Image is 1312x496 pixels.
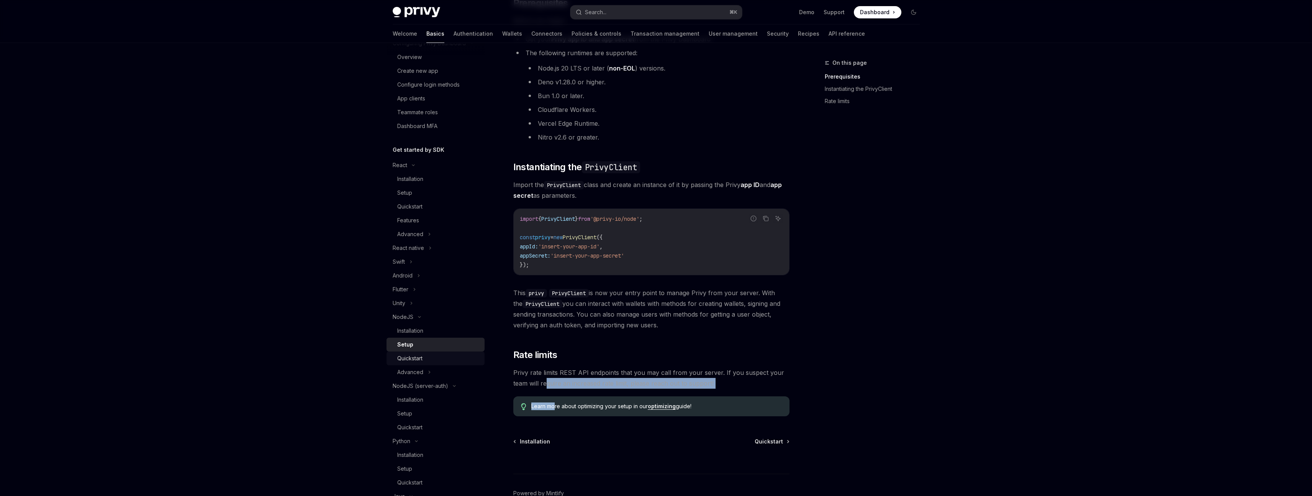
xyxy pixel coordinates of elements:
[397,94,425,103] div: App clients
[387,351,485,365] a: Quickstart
[387,338,485,351] a: Setup
[799,8,814,16] a: Demo
[648,403,676,410] a: optimizing
[397,188,412,197] div: Setup
[387,214,485,227] a: Features
[582,161,640,173] code: PrivyClient
[550,252,624,259] span: 'insert-your-app-secret'
[538,215,541,222] span: {
[393,299,405,308] div: Unity
[526,289,547,297] code: privy
[397,464,412,473] div: Setup
[387,64,485,78] a: Create new app
[514,438,550,445] a: Installation
[393,243,424,253] div: React native
[526,90,789,101] li: Bun 1.0 or later.
[526,132,789,143] li: Nitro v2.6 or greater.
[397,409,412,418] div: Setup
[397,122,437,131] div: Dashboard MFA
[393,381,448,391] div: NodeJS (server-auth)
[520,234,535,241] span: const
[526,63,789,74] li: Node.js 20 LTS or later ( ) versions.
[575,215,578,222] span: }
[397,368,423,377] div: Advanced
[832,58,867,67] span: On this page
[729,9,737,15] span: ⌘ K
[387,420,485,434] a: Quickstart
[397,478,423,487] div: Quickstart
[393,145,444,154] h5: Get started by SDK
[767,25,789,43] a: Security
[798,25,819,43] a: Recipes
[387,393,485,407] a: Installation
[397,66,438,76] div: Create new app
[397,216,419,225] div: Features
[825,95,926,107] a: Rate limits
[535,234,550,241] span: privy
[397,80,460,89] div: Configure login methods
[387,92,485,105] a: App clients
[907,6,920,18] button: Toggle dark mode
[397,354,423,363] div: Quickstart
[749,214,758,223] button: Report incorrect code
[397,53,422,62] div: Overview
[520,252,550,259] span: appSecret:
[572,25,621,43] a: Policies & controls
[387,448,485,462] a: Installation
[393,285,408,294] div: Flutter
[387,324,485,338] a: Installation
[761,214,771,223] button: Copy the contents from the code block
[526,118,789,129] li: Vercel Edge Runtime.
[393,7,440,18] img: dark logo
[709,25,758,43] a: User management
[393,257,405,266] div: Swift
[520,261,529,268] span: });
[570,5,742,19] button: Search...⌘K
[590,215,639,222] span: '@privy-io/node'
[520,438,550,445] span: Installation
[538,243,599,250] span: 'insert-your-app-id'
[397,450,423,460] div: Installation
[825,71,926,83] a: Prerequisites
[513,161,640,173] span: Instantiating the
[393,271,413,280] div: Android
[531,402,781,410] span: Learn more about optimizing your setup in our guide!
[563,234,596,241] span: PrivyClient
[393,437,410,446] div: Python
[755,438,783,445] span: Quickstart
[755,438,789,445] a: Quickstart
[397,174,423,184] div: Installation
[387,78,485,92] a: Configure login methods
[387,172,485,186] a: Installation
[578,215,590,222] span: from
[599,243,603,250] span: ,
[393,161,407,170] div: React
[513,367,789,389] span: Privy rate limits REST API endpoints that you may call from your server. If you suspect your team...
[387,462,485,476] a: Setup
[397,340,413,349] div: Setup
[454,25,493,43] a: Authentication
[387,50,485,64] a: Overview
[387,407,485,420] a: Setup
[549,289,589,297] code: PrivyClient
[526,77,789,87] li: Deno v1.28.0 or higher.
[397,423,423,432] div: Quickstart
[544,181,584,189] code: PrivyClient
[740,181,760,189] strong: app ID
[521,403,526,410] svg: Tip
[520,215,538,222] span: import
[639,215,642,222] span: ;
[387,476,485,489] a: Quickstart
[825,83,926,95] a: Instantiating the PrivyClient
[860,8,889,16] span: Dashboard
[829,25,865,43] a: API reference
[387,105,485,119] a: Teammate roles
[393,312,413,322] div: NodeJS
[854,6,901,18] a: Dashboard
[824,8,845,16] a: Support
[531,25,562,43] a: Connectors
[387,119,485,133] a: Dashboard MFA
[426,25,444,43] a: Basics
[397,395,423,404] div: Installation
[513,349,557,361] span: Rate limits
